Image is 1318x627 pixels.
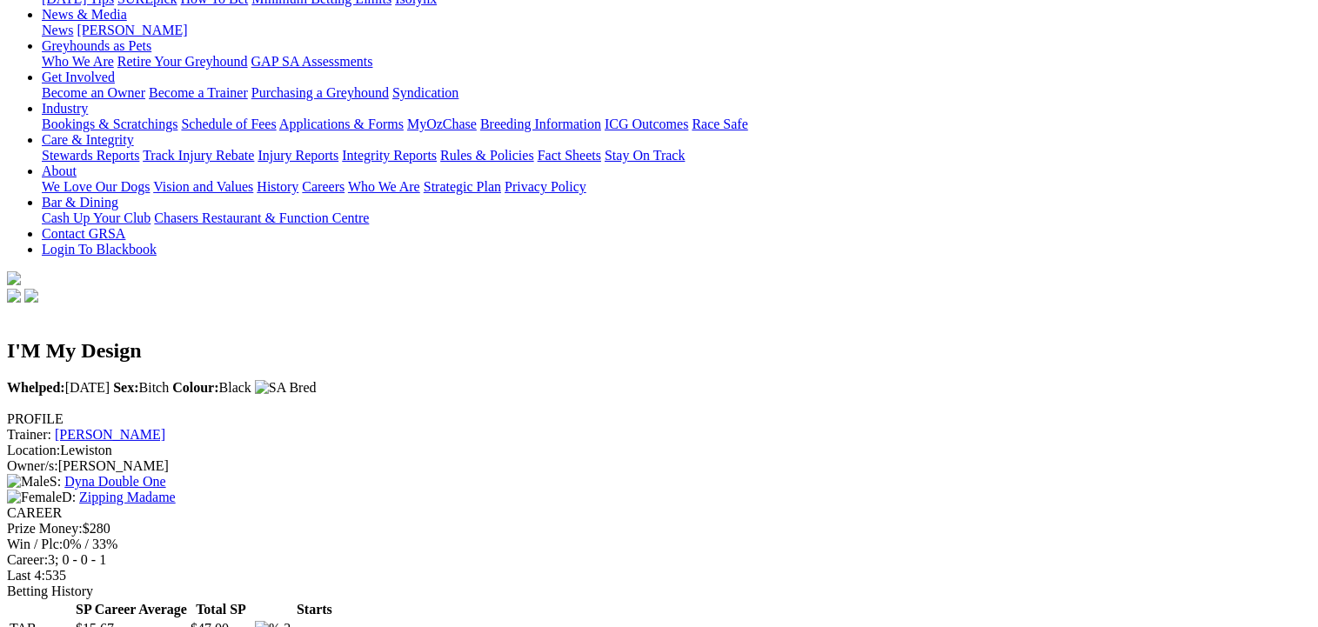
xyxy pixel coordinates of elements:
img: Female [7,490,62,505]
a: Stay On Track [605,148,685,163]
a: About [42,163,77,178]
a: Industry [42,101,88,116]
a: Strategic Plan [424,179,501,194]
a: MyOzChase [407,117,477,131]
div: Betting History [7,584,1311,599]
div: 0% / 33% [7,537,1311,552]
div: News & Media [42,23,1311,38]
th: Starts [283,601,345,618]
a: Greyhounds as Pets [42,38,151,53]
a: Integrity Reports [342,148,437,163]
div: Lewiston [7,443,1311,458]
img: twitter.svg [24,289,38,303]
a: Care & Integrity [42,132,134,147]
span: Location: [7,443,60,457]
div: Industry [42,117,1311,132]
span: D: [7,490,76,504]
div: Bar & Dining [42,210,1311,226]
img: Male [7,474,50,490]
div: $280 [7,521,1311,537]
a: Injury Reports [258,148,338,163]
div: [PERSON_NAME] [7,458,1311,474]
a: Zipping Madame [79,490,176,504]
div: PROFILE [7,411,1311,427]
b: Colour: [172,380,218,395]
div: About [42,179,1311,195]
a: Become a Trainer [149,85,248,100]
a: Rules & Policies [440,148,534,163]
a: ICG Outcomes [605,117,688,131]
a: Contact GRSA [42,226,125,241]
a: Track Injury Rebate [143,148,254,163]
a: Careers [302,179,345,194]
b: Whelped: [7,380,65,395]
span: Prize Money: [7,521,83,536]
th: SP Career Average [75,601,188,618]
span: Black [172,380,251,395]
img: facebook.svg [7,289,21,303]
a: Privacy Policy [505,179,586,194]
a: Chasers Restaurant & Function Centre [154,210,369,225]
a: Get Involved [42,70,115,84]
img: logo-grsa-white.png [7,271,21,285]
a: Cash Up Your Club [42,210,151,225]
a: Race Safe [692,117,747,131]
span: Win / Plc: [7,537,63,551]
a: News [42,23,73,37]
a: GAP SA Assessments [251,54,373,69]
th: Total SP [190,601,252,618]
a: Syndication [392,85,458,100]
a: Applications & Forms [279,117,404,131]
h2: I'M My Design [7,339,1311,363]
span: Bitch [113,380,169,395]
span: Owner/s: [7,458,58,473]
div: 3; 0 - 0 - 1 [7,552,1311,568]
div: 535 [7,568,1311,584]
a: We Love Our Dogs [42,179,150,194]
div: Care & Integrity [42,148,1311,163]
a: Vision and Values [153,179,253,194]
span: Career: [7,552,48,567]
span: Last 4: [7,568,45,583]
span: Trainer: [7,427,51,442]
a: Stewards Reports [42,148,139,163]
a: Bar & Dining [42,195,118,210]
a: History [257,179,298,194]
div: CAREER [7,505,1311,521]
a: [PERSON_NAME] [77,23,187,37]
a: Dyna Double One [64,474,165,489]
img: SA Bred [255,380,317,396]
a: Purchasing a Greyhound [251,85,389,100]
a: News & Media [42,7,127,22]
a: Login To Blackbook [42,242,157,257]
a: Fact Sheets [538,148,601,163]
b: Sex: [113,380,138,395]
a: Schedule of Fees [181,117,276,131]
span: S: [7,474,61,489]
div: Get Involved [42,85,1311,101]
div: Greyhounds as Pets [42,54,1311,70]
a: Who We Are [42,54,114,69]
a: Who We Are [348,179,420,194]
a: Bookings & Scratchings [42,117,177,131]
a: Breeding Information [480,117,601,131]
span: [DATE] [7,380,110,395]
a: [PERSON_NAME] [55,427,165,442]
a: Become an Owner [42,85,145,100]
a: Retire Your Greyhound [117,54,248,69]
